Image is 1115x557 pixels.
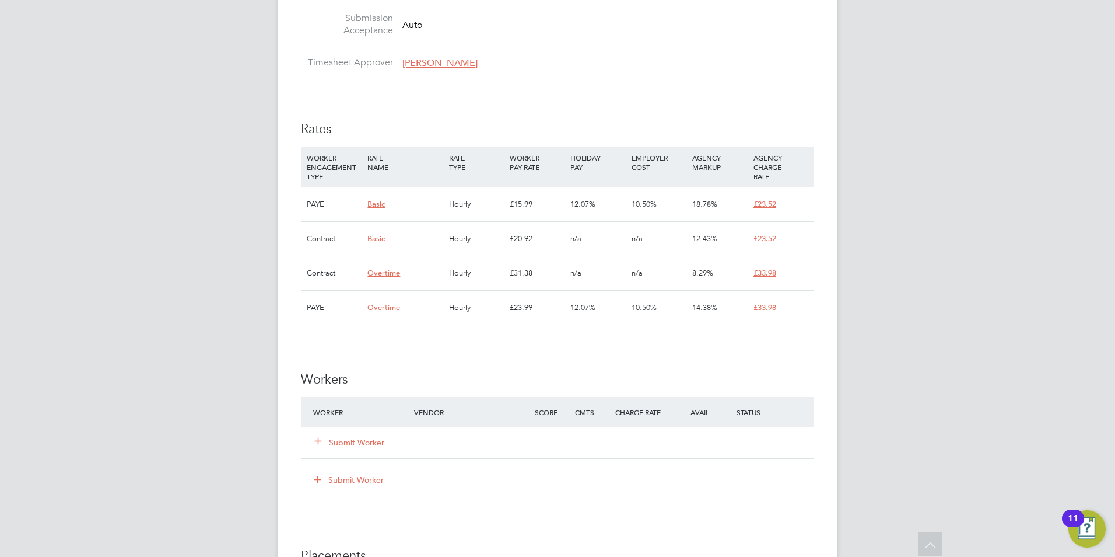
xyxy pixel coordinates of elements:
[301,121,814,138] h3: Rates
[1068,510,1106,548] button: Open Resource Center, 11 new notifications
[753,199,776,209] span: £23.52
[446,256,507,290] div: Hourly
[304,147,364,187] div: WORKER ENGAGEMENT TYPE
[692,234,717,243] span: 12.43%
[570,234,581,243] span: n/a
[304,256,364,290] div: Contract
[689,147,750,177] div: AGENCY MARKUP
[446,187,507,221] div: Hourly
[446,147,507,177] div: RATE TYPE
[446,222,507,256] div: Hourly
[446,291,507,325] div: Hourly
[532,402,572,423] div: Score
[570,268,581,278] span: n/a
[367,199,385,209] span: Basic
[301,57,393,69] label: Timesheet Approver
[753,302,776,312] span: £33.98
[612,402,673,423] div: Charge Rate
[306,471,393,489] button: Submit Worker
[411,402,532,423] div: Vendor
[507,187,567,221] div: £15.99
[632,302,657,312] span: 10.50%
[507,291,567,325] div: £23.99
[315,437,385,448] button: Submit Worker
[402,58,478,69] span: [PERSON_NAME]
[570,302,595,312] span: 12.07%
[507,147,567,177] div: WORKER PAY RATE
[402,19,422,31] span: Auto
[629,147,689,177] div: EMPLOYER COST
[304,291,364,325] div: PAYE
[364,147,446,177] div: RATE NAME
[367,302,400,312] span: Overtime
[570,199,595,209] span: 12.07%
[632,234,643,243] span: n/a
[753,234,776,243] span: £23.52
[301,12,393,37] label: Submission Acceptance
[692,199,717,209] span: 18.78%
[632,268,643,278] span: n/a
[301,371,814,388] h3: Workers
[507,256,567,290] div: £31.38
[632,199,657,209] span: 10.50%
[734,402,814,423] div: Status
[673,402,734,423] div: Avail
[304,187,364,221] div: PAYE
[367,268,400,278] span: Overtime
[572,402,612,423] div: Cmts
[1068,518,1078,534] div: 11
[310,402,411,423] div: Worker
[567,147,628,177] div: HOLIDAY PAY
[367,234,385,243] span: Basic
[692,268,713,278] span: 8.29%
[751,147,811,187] div: AGENCY CHARGE RATE
[692,302,717,312] span: 14.38%
[753,268,776,278] span: £33.98
[304,222,364,256] div: Contract
[507,222,567,256] div: £20.92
